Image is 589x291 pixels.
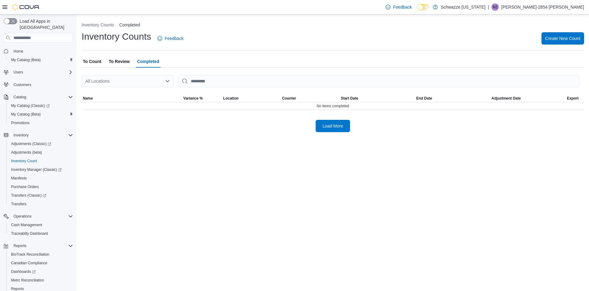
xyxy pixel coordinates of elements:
a: Adjustments (beta) [9,149,44,156]
span: Variance % [183,96,203,101]
button: Adjustments (beta) [6,148,75,157]
a: Adjustments (Classic) [6,140,75,148]
button: Operations [1,212,75,221]
button: End Date [415,95,491,102]
span: Cash Management [11,222,42,227]
button: Location [222,95,281,102]
button: Completed [119,22,140,27]
button: Name [82,95,182,102]
button: Adjustment Date [490,95,566,102]
span: Export [567,96,579,101]
span: Feedback [393,4,412,10]
span: BioTrack Reconciliation [11,252,49,257]
a: Metrc Reconciliation [9,277,47,284]
a: Canadian Compliance [9,259,50,267]
span: Users [13,70,23,75]
nav: An example of EuiBreadcrumbs [82,22,584,29]
button: Catalog [1,93,75,101]
span: Operations [13,214,32,219]
button: My Catalog (Beta) [6,110,75,119]
span: No items completed [317,104,349,108]
img: Cova [12,4,40,10]
span: Adjustments (beta) [9,149,73,156]
button: Canadian Compliance [6,259,75,267]
button: Transfers [6,200,75,208]
span: Dashboards [11,269,36,274]
button: Inventory [1,131,75,140]
span: Inventory Count [9,157,73,165]
button: Home [1,46,75,55]
button: Inventory Counts [82,22,114,27]
a: Adjustments (Classic) [9,140,54,147]
a: My Catalog (Classic) [9,102,52,109]
button: Inventory [11,132,31,139]
span: Completed [137,55,159,68]
span: Adjustments (Classic) [9,140,73,147]
span: Name [83,96,93,101]
span: Reports [11,242,73,250]
button: Catalog [11,93,29,101]
span: Purchase Orders [11,184,39,189]
span: Start Date [341,96,358,101]
span: Inventory Manager (Classic) [11,167,62,172]
p: [PERSON_NAME]-2854 [PERSON_NAME] [501,3,584,11]
button: Traceabilty Dashboard [6,229,75,238]
button: Purchase Orders [6,183,75,191]
span: Purchase Orders [9,183,73,191]
button: Create New Count [541,32,584,45]
span: Load More [323,123,343,129]
a: Home [11,48,26,55]
button: BioTrack Reconciliation [6,250,75,259]
h1: Inventory Counts [82,30,151,43]
span: Transfers [9,200,73,208]
span: Catalog [11,93,73,101]
span: To Review [109,55,129,68]
span: Load All Apps in [GEOGRAPHIC_DATA] [17,18,73,30]
span: Dashboards [9,268,73,275]
button: Operations [11,213,34,220]
span: Catalog [13,95,26,100]
span: Canadian Compliance [11,261,47,265]
a: My Catalog (Beta) [9,111,43,118]
a: Transfers (Classic) [9,192,49,199]
a: Inventory Count [9,157,40,165]
span: Canadian Compliance [9,259,73,267]
input: Dark Mode [417,4,430,10]
div: Norberto-2854 Hernandez [491,3,499,11]
span: N2 [493,3,497,11]
button: My Catalog (Beta) [6,56,75,64]
button: Inventory Count [6,157,75,165]
a: Traceabilty Dashboard [9,230,50,237]
button: Load More [316,120,350,132]
span: Location [223,96,239,101]
span: Promotions [9,119,73,127]
a: Customers [11,81,34,88]
span: My Catalog (Beta) [9,56,73,64]
span: Home [13,49,23,54]
span: BioTrack Reconciliation [9,251,73,258]
span: My Catalog (Beta) [11,112,41,117]
span: Promotions [11,120,30,125]
a: My Catalog (Beta) [9,56,43,64]
button: Promotions [6,119,75,127]
button: Metrc Reconciliation [6,276,75,285]
button: Variance % [182,95,222,102]
button: Open list of options [165,79,170,84]
button: Manifests [6,174,75,183]
a: Feedback [383,1,414,13]
span: Traceabilty Dashboard [11,231,48,236]
a: Transfers [9,200,29,208]
span: Users [11,69,73,76]
button: Customers [1,80,75,89]
a: Dashboards [9,268,38,275]
span: Reports [13,243,26,248]
a: Transfers (Classic) [6,191,75,200]
span: Customers [13,82,31,87]
span: Customers [11,81,73,88]
button: Users [11,69,25,76]
span: Inventory [11,132,73,139]
a: My Catalog (Classic) [6,101,75,110]
span: Metrc Reconciliation [11,278,44,283]
span: Create New Count [545,35,580,41]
